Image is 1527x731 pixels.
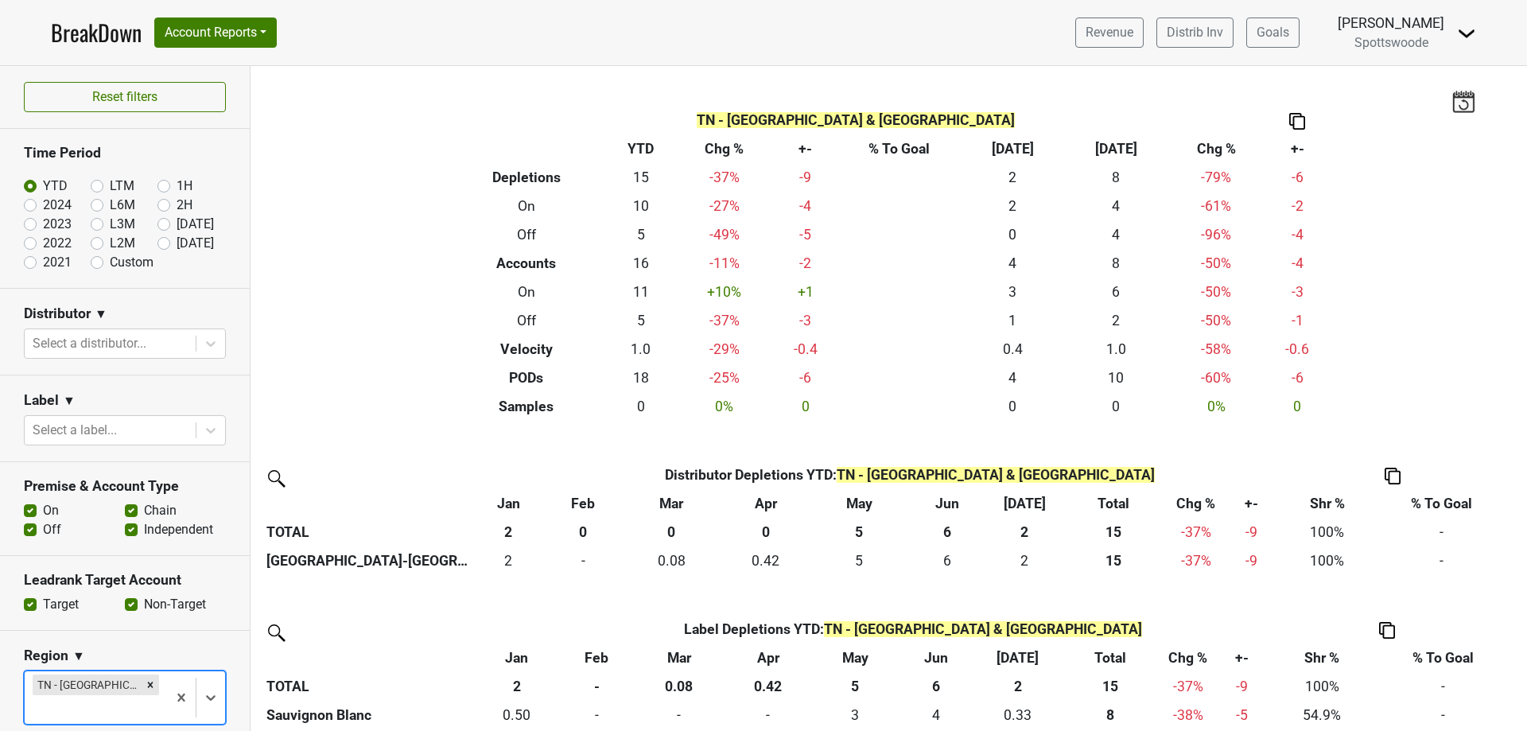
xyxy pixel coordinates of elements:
th: TOTAL [262,518,474,546]
td: -79 % [1168,163,1265,192]
label: Off [43,520,61,539]
td: -1 [1265,306,1330,335]
span: ▼ [72,647,85,666]
th: 15 [1060,518,1167,546]
th: 15.330 [1060,546,1167,575]
div: 0.42 [722,550,809,571]
th: 8.417 [1061,701,1159,729]
td: 10 [1064,364,1168,392]
th: Jul: activate to sort column ascending [974,644,1061,672]
span: TN - [GEOGRAPHIC_DATA] & [GEOGRAPHIC_DATA] [837,467,1155,483]
div: -9 [1229,550,1274,571]
label: Custom [110,253,153,272]
th: 6 [906,518,989,546]
th: - [559,672,634,701]
th: 15 [1061,672,1159,701]
td: 2 [961,163,1064,192]
label: Chain [144,501,177,520]
span: ▼ [63,391,76,410]
div: 0.50 [478,705,555,725]
div: 0.33 [978,705,1057,725]
th: Label Depletions YTD : [559,615,1266,644]
td: 0 [559,701,634,729]
td: 100% [1278,518,1377,546]
th: 5 [813,672,898,701]
label: [DATE] [177,215,214,234]
td: 1.667 [989,546,1060,575]
label: On [43,501,59,520]
th: On [448,192,606,220]
img: filter [262,619,288,644]
label: Target [43,595,79,614]
span: TN - [GEOGRAPHIC_DATA] & [GEOGRAPHIC_DATA] [824,621,1142,637]
span: ▼ [95,305,107,324]
td: 54.9% [1266,701,1378,729]
th: Chg % [676,134,773,163]
div: TN - [GEOGRAPHIC_DATA] & [GEOGRAPHIC_DATA] [33,675,142,695]
div: - [563,705,631,725]
td: 0.416 [718,546,813,575]
th: Total: activate to sort column ascending [1060,489,1167,518]
th: Jun: activate to sort column ascending [898,644,974,672]
td: 10 [605,192,676,220]
td: 0 % [1168,392,1265,421]
td: -9 [773,163,838,192]
td: -50 % [1168,278,1265,306]
div: 0.08 [628,550,714,571]
td: -60 % [1168,364,1265,392]
div: -5 [1221,705,1262,725]
th: % To Goal: activate to sort column ascending [1377,489,1507,518]
td: 16 [605,249,676,278]
span: TN - [GEOGRAPHIC_DATA] & [GEOGRAPHIC_DATA] [697,112,1015,128]
a: Revenue [1075,17,1144,48]
th: On [448,278,606,306]
td: - [1377,546,1507,575]
th: 5 [813,518,906,546]
td: 0 [1064,392,1168,421]
td: 2 [1064,306,1168,335]
div: Remove TN - Nashville & Central TN [142,675,159,695]
th: 2 [474,672,559,701]
td: 11 [605,278,676,306]
th: May: activate to sort column ascending [813,644,898,672]
th: Chg %: activate to sort column ascending [1159,644,1218,672]
td: 8 [1064,163,1168,192]
td: -0.4 [773,335,838,364]
th: Off [448,220,606,249]
label: YTD [43,177,68,196]
th: TOTAL [262,672,474,701]
td: 0 [605,392,676,421]
td: -11 % [676,249,773,278]
label: [DATE] [177,234,214,253]
label: L2M [110,234,135,253]
label: L6M [110,196,135,215]
td: -4 [1265,220,1330,249]
td: 0.4 [961,335,1064,364]
td: 0.5 [474,701,559,729]
td: -37 % [1167,546,1226,575]
th: PODs [448,364,606,392]
th: 0.42 [724,672,813,701]
th: Total: activate to sort column ascending [1061,644,1159,672]
td: 8 [1064,249,1168,278]
div: - [546,550,620,571]
td: -29 % [676,335,773,364]
td: 0 [542,546,624,575]
label: 2021 [43,253,72,272]
th: % To Goal [838,134,961,163]
th: +- [773,134,838,163]
h3: Label [24,392,59,409]
td: 100% [1266,672,1378,701]
th: 0 [542,518,624,546]
label: 1H [177,177,192,196]
td: 3 [961,278,1064,306]
th: [DATE] [961,134,1064,163]
td: 2 [961,192,1064,220]
td: -6 [773,364,838,392]
label: LTM [110,177,134,196]
th: 2 [974,672,1061,701]
td: -6 [1265,364,1330,392]
td: -4 [1265,249,1330,278]
td: -0.6 [1265,335,1330,364]
th: Shr %: activate to sort column ascending [1278,489,1377,518]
